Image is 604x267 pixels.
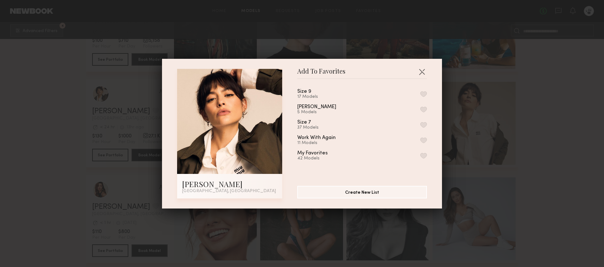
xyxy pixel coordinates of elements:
div: 5 Models [297,110,351,115]
div: [GEOGRAPHIC_DATA], [GEOGRAPHIC_DATA] [182,189,277,193]
div: 37 Models [297,125,326,130]
div: Size 7 [297,120,311,125]
div: Size 9 [297,89,311,94]
span: Add To Favorites [297,69,345,78]
button: Close [417,67,427,77]
div: 42 Models [297,156,343,161]
div: 11 Models [297,141,351,146]
div: Work With Again [297,135,336,141]
div: [PERSON_NAME] [297,104,336,110]
div: [PERSON_NAME] [182,179,277,189]
div: My Favorites [297,151,328,156]
div: 17 Models [297,94,326,99]
button: Create New List [297,186,427,198]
